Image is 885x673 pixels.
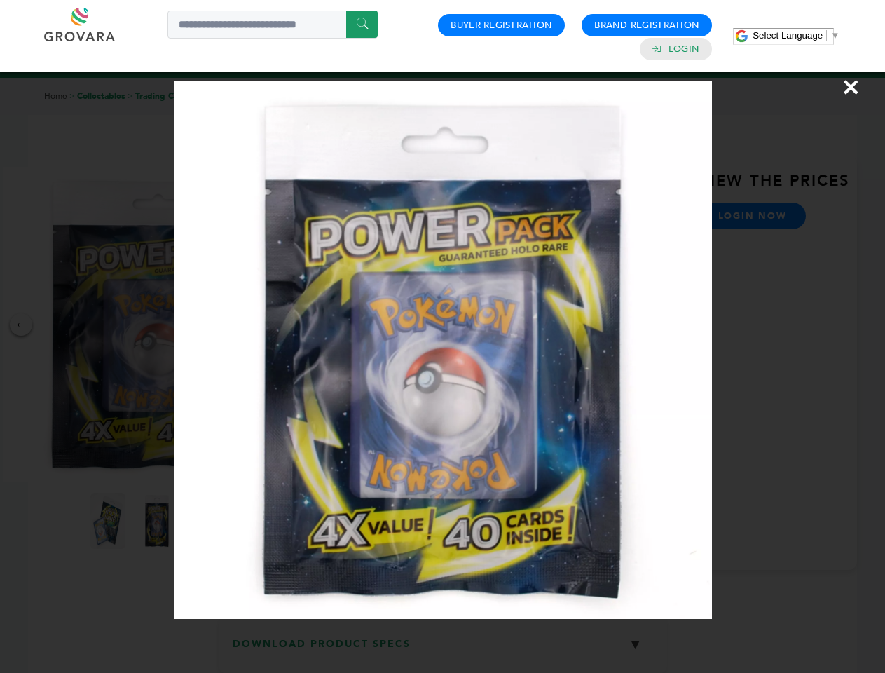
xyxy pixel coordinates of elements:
a: Select Language​ [753,30,839,41]
img: Image Preview [174,81,712,619]
input: Search a product or brand... [167,11,378,39]
span: Select Language [753,30,823,41]
a: Buyer Registration [451,19,552,32]
span: ​ [826,30,827,41]
a: Login [668,43,699,55]
a: Brand Registration [594,19,699,32]
span: ▼ [830,30,839,41]
span: × [842,67,860,107]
